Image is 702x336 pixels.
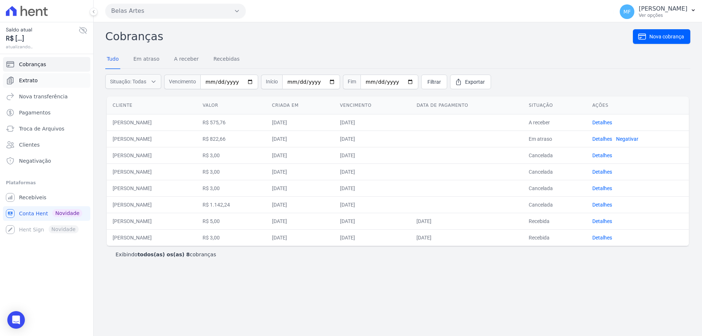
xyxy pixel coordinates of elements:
th: Ações [586,97,689,114]
th: Data de pagamento [411,97,523,114]
td: [DATE] [266,213,334,229]
td: R$ 822,66 [197,131,266,147]
td: Cancelada [523,147,586,163]
a: Clientes [3,137,90,152]
td: [PERSON_NAME] [107,163,197,180]
td: [DATE] [334,147,411,163]
a: Detalhes [592,152,612,158]
a: Detalhes [592,185,612,191]
a: Nova cobrança [633,29,690,44]
button: Belas Artes [105,4,246,18]
td: [DATE] [334,180,411,196]
a: Detalhes [592,218,612,224]
td: R$ 3,00 [197,229,266,246]
a: Conta Hent Novidade [3,206,90,221]
span: Pagamentos [19,109,50,116]
span: Saldo atual [6,26,79,34]
span: atualizando... [6,44,79,50]
span: Nova cobrança [649,33,684,40]
button: Situação: Todas [105,74,161,89]
b: todos(as) os(as) 8 [137,252,190,257]
a: Extrato [3,73,90,88]
td: [PERSON_NAME] [107,114,197,131]
th: Vencimento [334,97,411,114]
td: Cancelada [523,163,586,180]
p: Ver opções [639,12,687,18]
a: Exportar [450,75,491,89]
a: Detalhes [592,235,612,241]
td: R$ 1.142,24 [197,196,266,213]
p: [PERSON_NAME] [639,5,687,12]
p: Exibindo cobranças [116,251,216,258]
th: Valor [197,97,266,114]
a: Negativar [616,136,638,142]
td: [PERSON_NAME] [107,213,197,229]
span: Recebíveis [19,194,46,201]
span: Clientes [19,141,39,148]
a: A receber [173,50,200,69]
td: R$ 3,00 [197,147,266,163]
span: Exportar [465,78,485,86]
a: Troca de Arquivos [3,121,90,136]
span: Filtrar [427,78,441,86]
td: R$ 3,00 [197,163,266,180]
a: Detalhes [592,169,612,175]
a: Cobranças [3,57,90,72]
span: Negativação [19,157,51,165]
span: Novidade [52,209,82,217]
a: Em atraso [132,50,161,69]
th: Situação [523,97,586,114]
th: Criada em [266,97,334,114]
a: Detalhes [592,120,612,125]
span: Conta Hent [19,210,48,217]
div: Open Intercom Messenger [7,311,25,329]
td: [DATE] [334,131,411,147]
td: [DATE] [266,114,334,131]
th: Cliente [107,97,197,114]
td: A receber [523,114,586,131]
td: [DATE] [334,196,411,213]
span: Início [261,75,282,89]
td: [PERSON_NAME] [107,147,197,163]
td: Recebida [523,213,586,229]
td: [DATE] [266,131,334,147]
td: Em atraso [523,131,586,147]
td: [DATE] [266,196,334,213]
a: Recebidas [212,50,241,69]
td: Recebida [523,229,586,246]
td: R$ 575,76 [197,114,266,131]
span: Fim [343,75,361,89]
td: Cancelada [523,180,586,196]
span: Nova transferência [19,93,68,100]
span: MF [623,9,631,14]
a: Filtrar [421,75,447,89]
td: [DATE] [266,229,334,246]
td: R$ 3,00 [197,180,266,196]
span: Extrato [19,77,38,84]
td: R$ 5,00 [197,213,266,229]
td: [DATE] [334,213,411,229]
a: Pagamentos [3,105,90,120]
td: [PERSON_NAME] [107,229,197,246]
td: [DATE] [411,229,523,246]
td: [DATE] [266,180,334,196]
td: Cancelada [523,196,586,213]
a: Detalhes [592,202,612,208]
a: Recebíveis [3,190,90,205]
td: [DATE] [334,114,411,131]
a: Nova transferência [3,89,90,104]
td: [PERSON_NAME] [107,131,197,147]
span: R$ [...] [6,34,79,44]
span: Troca de Arquivos [19,125,64,132]
a: Tudo [105,50,120,69]
td: [DATE] [266,163,334,180]
td: [PERSON_NAME] [107,196,197,213]
div: Plataformas [6,178,87,187]
td: [PERSON_NAME] [107,180,197,196]
a: Detalhes [592,136,612,142]
nav: Sidebar [6,57,87,237]
button: MF [PERSON_NAME] Ver opções [614,1,702,22]
td: [DATE] [266,147,334,163]
td: [DATE] [334,229,411,246]
h2: Cobranças [105,28,633,45]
